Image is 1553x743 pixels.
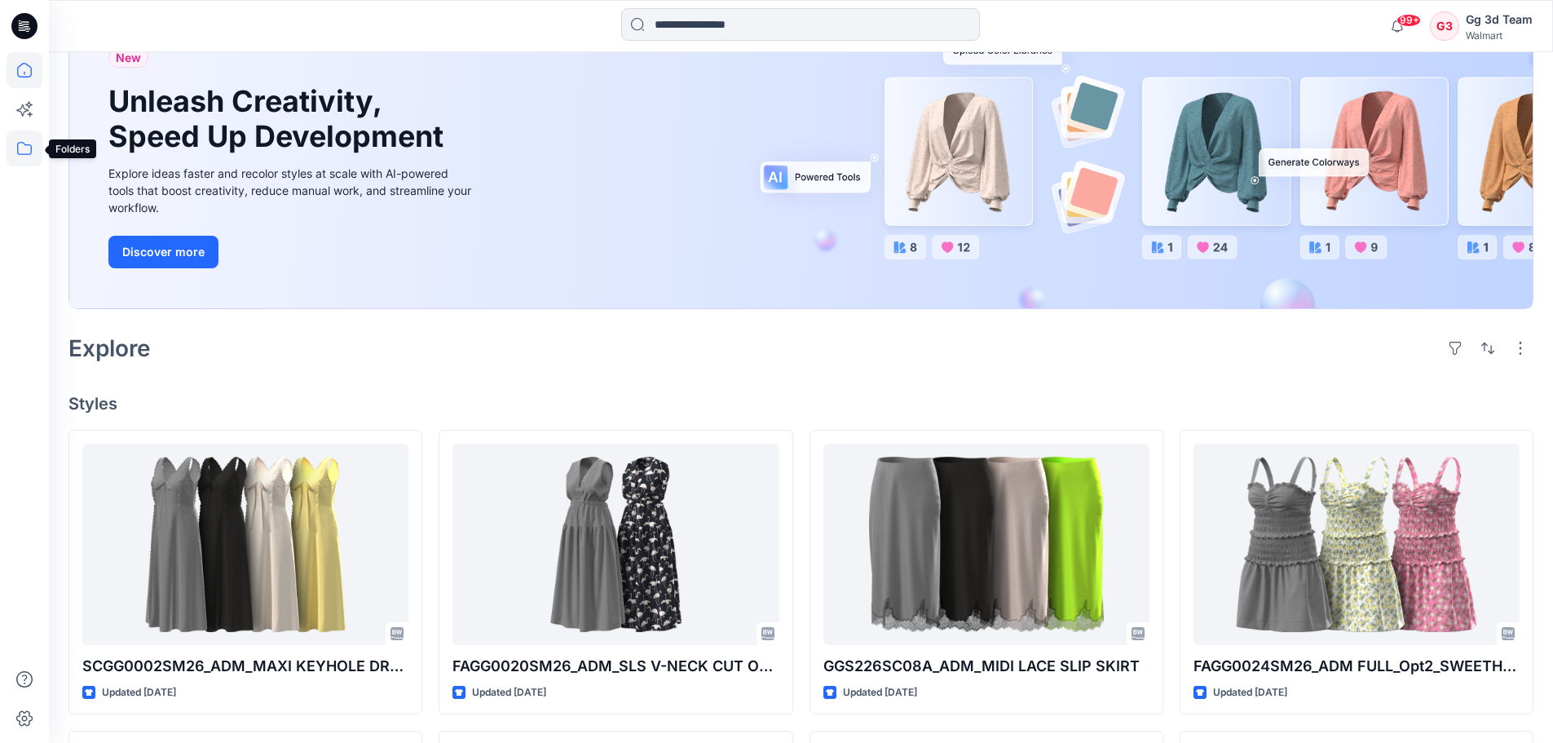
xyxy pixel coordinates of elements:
[68,335,151,361] h2: Explore
[1193,655,1520,678] p: FAGG0024SM26_ADM FULL_Opt2_SWEETHEAR TIERED SMOCKED MINI DRESS
[1466,10,1533,29] div: Gg 3d Team
[108,236,475,268] a: Discover more
[82,444,408,645] a: SCGG0002SM26_ADM_MAXI KEYHOLE DRESS
[843,684,917,701] p: Updated [DATE]
[1193,444,1520,645] a: FAGG0024SM26_ADM FULL_Opt2_SWEETHEAR TIERED SMOCKED MINI DRESS
[1213,684,1287,701] p: Updated [DATE]
[472,684,546,701] p: Updated [DATE]
[102,684,176,701] p: Updated [DATE]
[68,394,1533,414] h4: Styles
[108,165,475,216] div: Explore ideas faster and recolor styles at scale with AI-powered tools that boost creativity, red...
[82,655,408,678] p: SCGG0002SM26_ADM_MAXI KEYHOLE DRESS
[1430,11,1459,41] div: G3
[823,444,1149,645] a: GGS226SC08A_ADM_MIDI LACE SLIP SKIRT
[452,655,779,678] p: FAGG0020SM26_ADM_SLS V-NECK CUT OUT MAXI DRESS
[108,236,218,268] button: Discover more
[108,84,451,154] h1: Unleash Creativity, Speed Up Development
[116,48,141,68] span: New
[823,655,1149,678] p: GGS226SC08A_ADM_MIDI LACE SLIP SKIRT
[1396,14,1421,27] span: 99+
[452,444,779,645] a: FAGG0020SM26_ADM_SLS V-NECK CUT OUT MAXI DRESS
[1466,29,1533,42] div: Walmart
